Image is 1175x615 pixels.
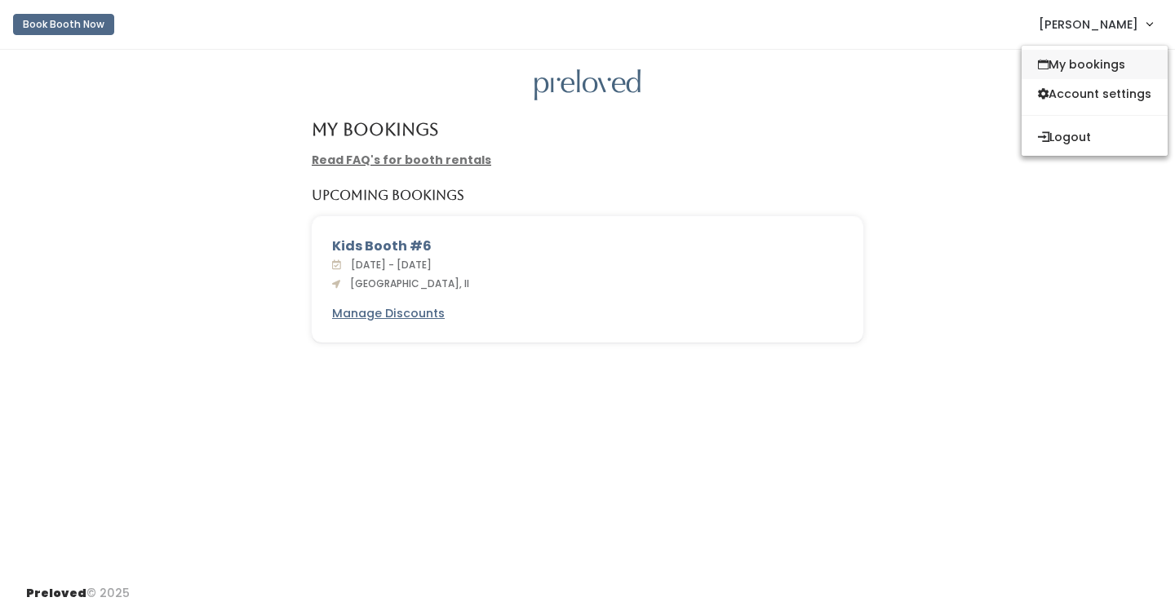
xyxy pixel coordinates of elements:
[344,277,469,290] span: [GEOGRAPHIC_DATA], Il
[332,305,445,322] a: Manage Discounts
[26,572,130,602] div: © 2025
[312,188,464,203] h5: Upcoming Bookings
[13,7,114,42] a: Book Booth Now
[13,14,114,35] button: Book Booth Now
[332,237,843,256] div: Kids Booth #6
[344,258,432,272] span: [DATE] - [DATE]
[1022,122,1168,152] button: Logout
[26,585,86,601] span: Preloved
[312,120,438,139] h4: My Bookings
[1039,15,1138,33] span: [PERSON_NAME]
[1022,50,1168,79] a: My bookings
[534,69,641,101] img: preloved logo
[1022,7,1168,42] a: [PERSON_NAME]
[1022,79,1168,108] a: Account settings
[312,152,491,168] a: Read FAQ's for booth rentals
